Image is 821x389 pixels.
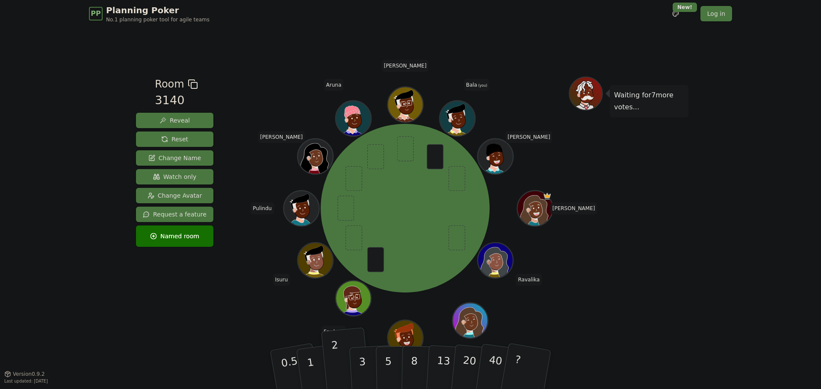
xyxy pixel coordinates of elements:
[136,150,213,166] button: Change Name
[136,169,213,184] button: Watch only
[136,225,213,247] button: Named room
[251,202,274,214] span: Click to change your name
[273,274,290,286] span: Click to change your name
[4,379,48,383] span: Last updated: [DATE]
[106,4,210,16] span: Planning Poker
[155,92,198,109] div: 3140
[505,131,552,143] span: Click to change your name
[258,131,305,143] span: Click to change your name
[700,6,732,21] a: Log in
[159,116,190,125] span: Reveal
[4,371,45,377] button: Version0.9.2
[148,154,201,162] span: Change Name
[161,135,188,143] span: Reset
[148,191,202,200] span: Change Avatar
[136,113,213,128] button: Reveal
[543,192,552,201] span: Staci is the host
[89,4,210,23] a: PPPlanning PokerNo.1 planning poker tool for agile teams
[464,79,490,91] span: Click to change your name
[516,274,542,286] span: Click to change your name
[136,207,213,222] button: Request a feature
[136,188,213,203] button: Change Avatar
[106,16,210,23] span: No.1 planning poker tool for agile teams
[668,6,683,21] button: New!
[331,339,342,386] p: 2
[143,210,207,219] span: Request a feature
[153,173,197,181] span: Watch only
[155,76,184,92] span: Room
[673,3,697,12] div: New!
[614,89,684,113] p: Waiting for 7 more votes...
[136,132,213,147] button: Reset
[550,202,597,214] span: Click to change your name
[91,9,100,19] span: PP
[324,79,344,91] span: Click to change your name
[440,102,474,135] button: Click to change your avatar
[382,59,429,71] span: Click to change your name
[150,232,199,240] span: Named room
[477,83,487,87] span: (you)
[322,326,346,338] span: Click to change your name
[13,371,45,377] span: Version 0.9.2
